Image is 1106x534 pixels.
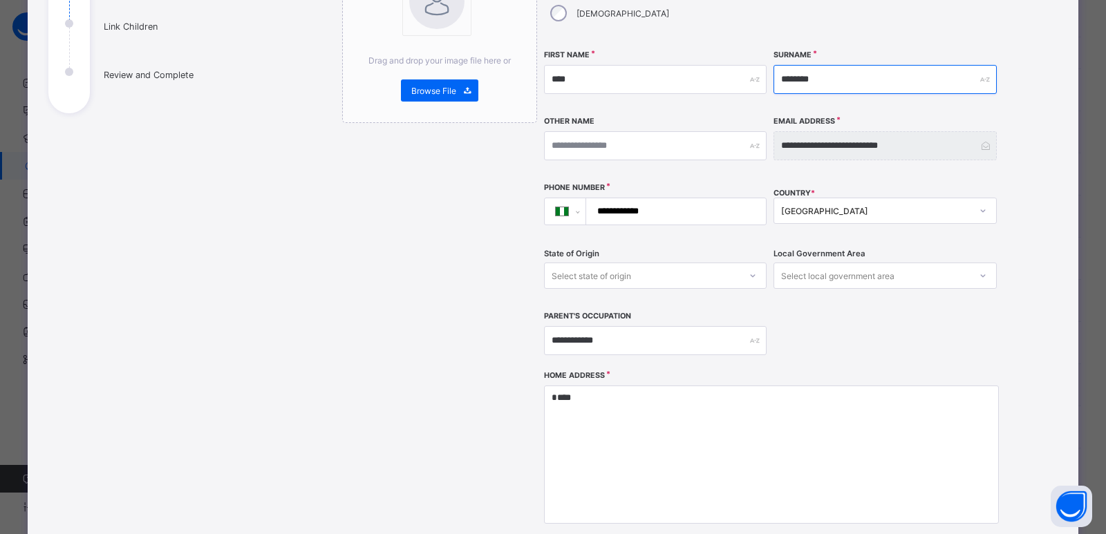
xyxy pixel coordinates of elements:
[774,189,815,198] span: COUNTRY
[774,50,812,59] label: Surname
[774,117,835,126] label: Email Address
[544,117,594,126] label: Other Name
[774,249,865,258] span: Local Government Area
[411,86,456,96] span: Browse File
[552,263,631,289] div: Select state of origin
[781,263,894,289] div: Select local government area
[577,8,669,19] label: [DEMOGRAPHIC_DATA]
[544,312,631,321] label: Parent's Occupation
[544,371,605,380] label: Home Address
[544,183,605,192] label: Phone Number
[781,206,971,216] div: [GEOGRAPHIC_DATA]
[544,50,590,59] label: First Name
[544,249,599,258] span: State of Origin
[368,55,511,66] span: Drag and drop your image file here or
[1051,486,1092,527] button: Open asap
